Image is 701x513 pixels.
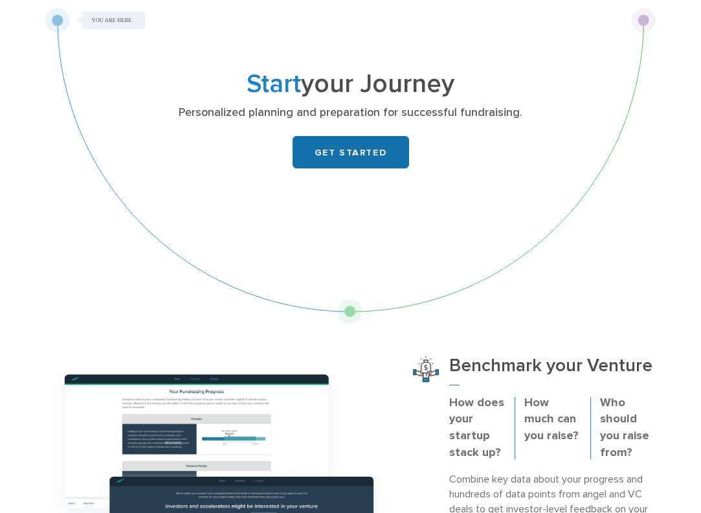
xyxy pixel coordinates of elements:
[293,136,409,168] a: GET STARTED
[137,105,564,120] p: Personalized planning and preparation for successful fundraising.
[247,69,301,99] span: Start
[524,394,581,445] p: How much can you raise?
[137,73,564,96] h1: your Journey
[449,394,506,462] p: How does your startup stack up?
[449,356,656,385] h3: Benchmark your Venture
[413,356,439,382] img: Benchmark Your Venture
[600,394,656,462] p: Who should you raise from?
